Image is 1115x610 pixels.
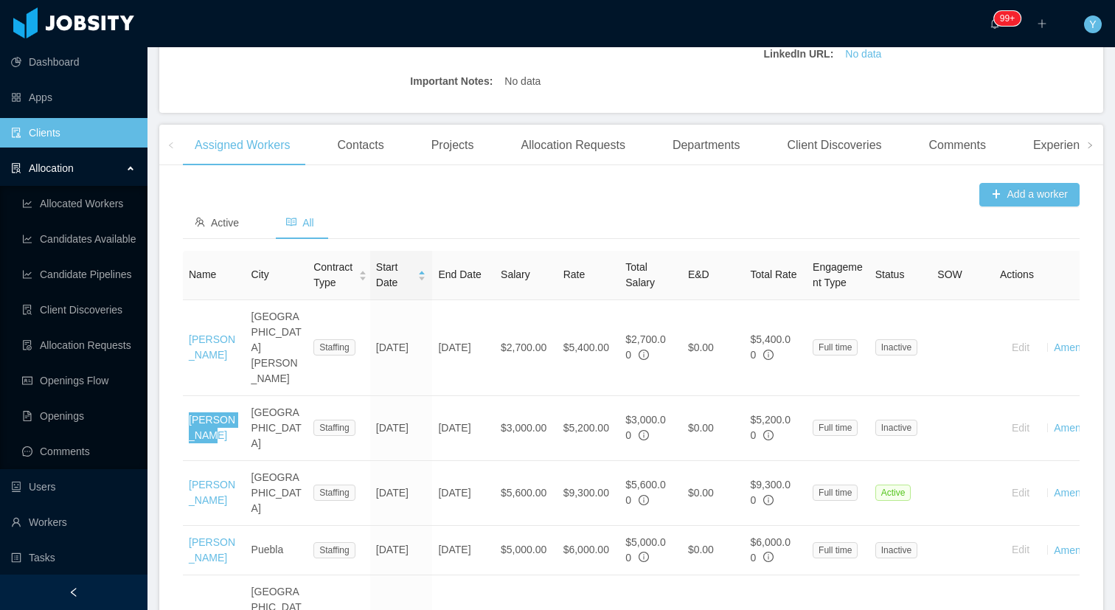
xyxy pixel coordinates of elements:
[1054,422,1114,434] a: Amendments
[11,118,136,148] a: icon: auditClients
[750,536,791,564] span: $6,000.00
[22,330,136,360] a: icon: file-doneAllocation Requests
[1000,336,1041,359] button: Edit
[376,260,412,291] span: Start Date
[313,339,355,356] span: Staffing
[1000,416,1041,440] button: Edit
[432,396,495,461] td: [DATE]
[813,339,858,356] span: Full time
[246,461,308,526] td: [GEOGRAPHIC_DATA]
[370,396,433,461] td: [DATE]
[370,300,433,396] td: [DATE]
[750,268,796,280] span: Total Rate
[750,414,791,441] span: $5,200.00
[875,420,917,436] span: Inactive
[688,268,709,280] span: E&D
[22,189,136,218] a: icon: line-chartAllocated Workers
[661,125,752,166] div: Departments
[246,526,308,575] td: Puebla
[1000,268,1034,280] span: Actions
[11,83,136,112] a: icon: appstoreApps
[326,125,396,166] div: Contacts
[22,437,136,466] a: icon: messageComments
[189,414,235,441] a: [PERSON_NAME]
[334,74,493,89] b: Important Notes:
[495,526,557,575] td: $5,000.00
[359,269,367,274] i: icon: caret-up
[22,366,136,395] a: icon: idcardOpenings Flow
[11,507,136,537] a: icon: userWorkers
[189,479,235,506] a: [PERSON_NAME]
[1054,544,1114,555] a: Amendments
[189,268,216,280] span: Name
[1054,342,1114,353] a: Amendments
[1086,142,1094,149] i: icon: right
[639,350,649,360] span: info-circle
[11,472,136,502] a: icon: robotUsers
[504,74,541,89] span: No data
[994,11,1021,26] sup: 462
[22,260,136,289] a: icon: line-chartCandidate Pipelines
[625,414,666,441] span: $3,000.00
[313,420,355,436] span: Staffing
[313,542,355,558] span: Staffing
[813,420,858,436] span: Full time
[1000,538,1041,562] button: Edit
[813,261,863,288] span: Engagement Type
[639,495,649,505] span: info-circle
[432,526,495,575] td: [DATE]
[557,300,620,396] td: $5,400.00
[763,350,774,360] span: info-circle
[917,125,998,166] div: Comments
[979,183,1080,207] button: icon: plusAdd a worker
[370,461,433,526] td: [DATE]
[495,300,557,396] td: $2,700.00
[438,268,481,280] span: End Date
[750,479,791,506] span: $9,300.00
[313,485,355,501] span: Staffing
[1089,15,1096,33] span: Y
[875,268,905,280] span: Status
[625,479,666,506] span: $5,600.00
[246,396,308,461] td: [GEOGRAPHIC_DATA]
[557,526,620,575] td: $6,000.00
[189,333,235,361] a: [PERSON_NAME]
[246,300,308,396] td: [GEOGRAPHIC_DATA][PERSON_NAME]
[195,217,239,229] span: Active
[639,552,649,562] span: info-circle
[845,46,881,62] a: No data
[875,339,917,356] span: Inactive
[557,461,620,526] td: $9,300.00
[1037,18,1047,29] i: icon: plus
[813,542,858,558] span: Full time
[688,422,714,434] span: $0.00
[359,274,367,279] i: icon: caret-down
[1054,487,1114,499] a: Amendments
[875,542,917,558] span: Inactive
[509,125,636,166] div: Allocation Requests
[688,544,714,555] span: $0.00
[420,125,486,166] div: Projects
[432,300,495,396] td: [DATE]
[22,224,136,254] a: icon: line-chartCandidates Available
[625,333,666,361] span: $2,700.00
[750,333,791,361] span: $5,400.00
[313,260,352,291] span: Contract Type
[501,268,530,280] span: Salary
[286,217,296,227] i: icon: read
[417,268,426,279] div: Sort
[11,543,136,572] a: icon: profileTasks
[763,430,774,440] span: info-circle
[763,552,774,562] span: info-circle
[813,485,858,501] span: Full time
[22,295,136,325] a: icon: file-searchClient Discoveries
[29,162,74,174] span: Allocation
[418,269,426,274] i: icon: caret-up
[370,526,433,575] td: [DATE]
[937,268,962,280] span: SOW
[432,461,495,526] td: [DATE]
[22,401,136,431] a: icon: file-textOpenings
[495,461,557,526] td: $5,600.00
[875,485,911,501] span: Active
[775,125,893,166] div: Client Discoveries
